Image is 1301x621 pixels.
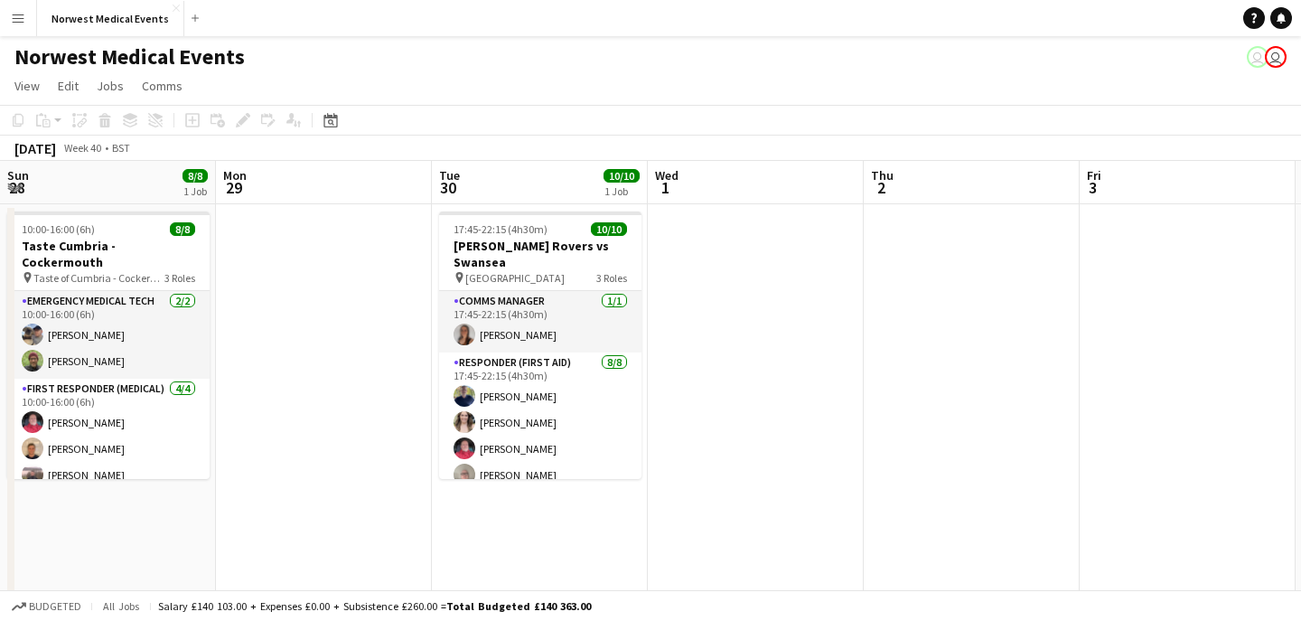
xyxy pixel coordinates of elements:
span: 2 [868,177,894,198]
span: 30 [436,177,460,198]
app-job-card: 10:00-16:00 (6h)8/8Taste Cumbria - Cockermouth Taste of Cumbria - Cockermouth3 RolesEmergency Med... [7,212,210,479]
span: 10:00-16:00 (6h) [22,222,95,236]
button: Budgeted [9,597,84,616]
div: [DATE] [14,139,56,157]
span: Thu [871,167,894,183]
span: Comms [142,78,183,94]
span: 1 [652,177,679,198]
span: 17:45-22:15 (4h30m) [454,222,548,236]
app-job-card: 17:45-22:15 (4h30m)10/10[PERSON_NAME] Rovers vs Swansea [GEOGRAPHIC_DATA]3 RolesComms Manager1/11... [439,212,641,479]
span: Fri [1087,167,1101,183]
span: All jobs [99,599,143,613]
div: 1 Job [604,184,639,198]
app-card-role: First Responder (Medical)4/410:00-16:00 (6h)[PERSON_NAME][PERSON_NAME][PERSON_NAME] [7,379,210,519]
span: Week 40 [60,141,105,155]
span: 3 [1084,177,1101,198]
span: 10/10 [591,222,627,236]
a: Edit [51,74,86,98]
div: BST [112,141,130,155]
span: 28 [5,177,29,198]
div: Salary £140 103.00 + Expenses £0.00 + Subsistence £260.00 = [158,599,591,613]
span: View [14,78,40,94]
span: Mon [223,167,247,183]
span: [GEOGRAPHIC_DATA] [465,271,565,285]
a: Jobs [89,74,131,98]
span: 3 Roles [596,271,627,285]
span: 10/10 [604,169,640,183]
span: Total Budgeted £140 363.00 [446,599,591,613]
span: Tue [439,167,460,183]
h3: [PERSON_NAME] Rovers vs Swansea [439,238,641,270]
a: View [7,74,47,98]
h3: Taste Cumbria - Cockermouth [7,238,210,270]
app-user-avatar: Rory Murphy [1247,46,1268,68]
button: Norwest Medical Events [37,1,184,36]
span: 8/8 [183,169,208,183]
span: 3 Roles [164,271,195,285]
app-user-avatar: Rory Murphy [1265,46,1287,68]
a: Comms [135,74,190,98]
span: Edit [58,78,79,94]
span: Taste of Cumbria - Cockermouth [33,271,164,285]
span: Jobs [97,78,124,94]
span: 29 [220,177,247,198]
app-card-role: Responder (First Aid)8/817:45-22:15 (4h30m)[PERSON_NAME][PERSON_NAME][PERSON_NAME][PERSON_NAME] [439,353,641,597]
div: 1 Job [183,184,207,198]
span: Sun [7,167,29,183]
app-card-role: Comms Manager1/117:45-22:15 (4h30m)[PERSON_NAME] [439,291,641,353]
span: Wed [655,167,679,183]
app-card-role: Emergency Medical Tech2/210:00-16:00 (6h)[PERSON_NAME][PERSON_NAME] [7,291,210,379]
h1: Norwest Medical Events [14,43,245,71]
span: 8/8 [170,222,195,236]
span: Budgeted [29,600,81,613]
